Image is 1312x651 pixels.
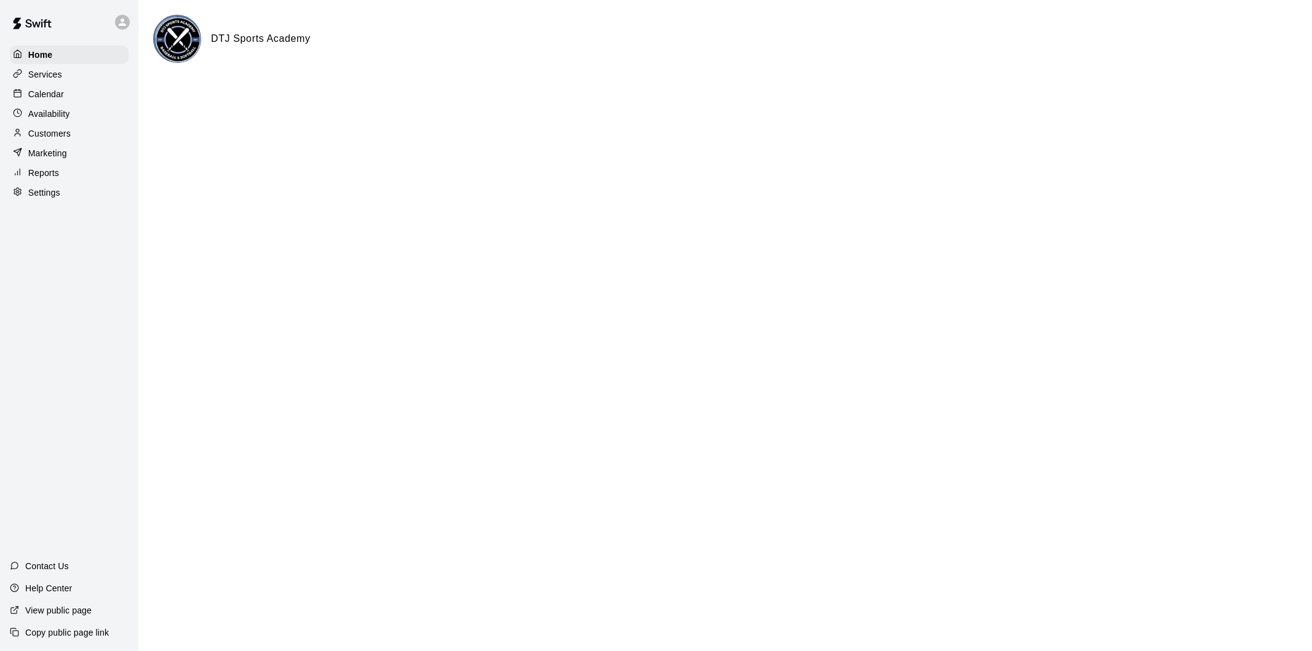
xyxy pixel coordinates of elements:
[28,108,70,120] p: Availability
[25,626,109,639] p: Copy public page link
[28,49,53,61] p: Home
[211,31,311,47] h6: DTJ Sports Academy
[28,68,62,81] p: Services
[10,105,129,123] a: Availability
[25,560,69,572] p: Contact Us
[28,127,71,140] p: Customers
[25,582,72,594] p: Help Center
[10,164,129,182] a: Reports
[10,46,129,64] a: Home
[28,88,64,100] p: Calendar
[10,144,129,162] a: Marketing
[155,17,201,63] img: DTJ Sports Academy logo
[10,183,129,202] a: Settings
[10,85,129,103] a: Calendar
[28,167,59,179] p: Reports
[10,124,129,143] a: Customers
[28,186,60,199] p: Settings
[28,147,67,159] p: Marketing
[25,604,92,617] p: View public page
[10,65,129,84] a: Services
